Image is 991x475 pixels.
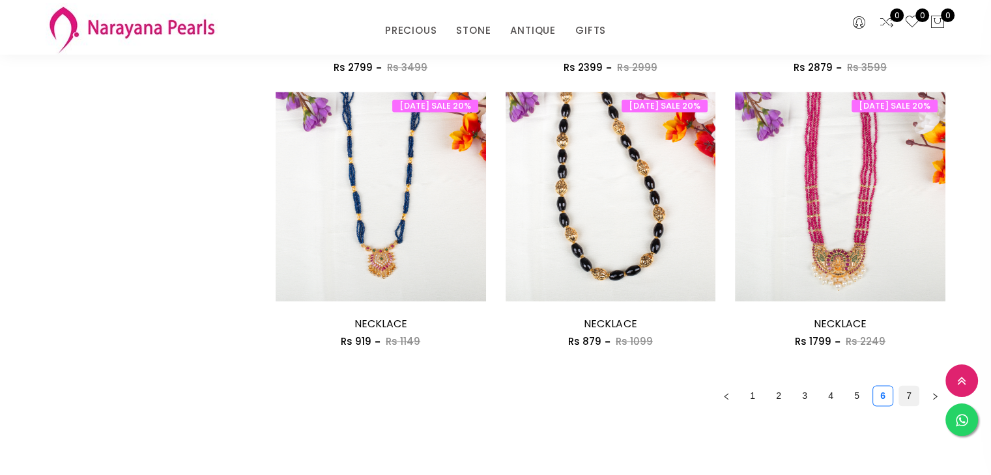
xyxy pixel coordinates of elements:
[872,385,893,406] li: 6
[341,334,371,348] span: Rs 919
[899,386,919,405] a: 7
[890,8,904,22] span: 0
[616,334,653,348] span: Rs 1099
[584,42,637,57] a: NECKLACE
[873,386,893,405] a: 6
[716,385,737,406] li: Previous Page
[898,385,919,406] li: 7
[584,316,637,331] a: NECKLACE
[456,21,491,40] a: STONE
[768,385,789,406] li: 2
[387,61,427,74] span: Rs 3499
[847,61,887,74] span: Rs 3599
[846,385,867,406] li: 5
[386,334,420,348] span: Rs 1149
[769,386,788,405] a: 2
[846,334,885,348] span: Rs 2249
[742,385,763,406] li: 1
[568,334,601,348] span: Rs 879
[385,21,437,40] a: PRECIOUS
[354,316,407,331] a: NECKLACE
[716,385,737,406] button: left
[941,8,955,22] span: 0
[904,14,920,31] a: 0
[622,100,708,112] span: [DATE] SALE 20%
[564,61,603,74] span: Rs 2399
[723,392,730,400] span: left
[795,386,814,405] a: 3
[820,385,841,406] li: 4
[794,385,815,406] li: 3
[814,316,867,331] a: NECKLACE
[794,61,833,74] span: Rs 2879
[931,392,939,400] span: right
[925,385,945,406] button: right
[334,61,373,74] span: Rs 2799
[879,14,895,31] a: 0
[925,385,945,406] li: Next Page
[354,42,407,57] a: NECKLACE
[814,42,867,57] a: NECKLACE
[392,100,478,112] span: [DATE] SALE 20%
[510,21,556,40] a: ANTIQUE
[847,386,867,405] a: 5
[930,14,945,31] button: 0
[617,61,657,74] span: Rs 2999
[575,21,606,40] a: GIFTS
[852,100,938,112] span: [DATE] SALE 20%
[915,8,929,22] span: 0
[743,386,762,405] a: 1
[821,386,840,405] a: 4
[795,334,831,348] span: Rs 1799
